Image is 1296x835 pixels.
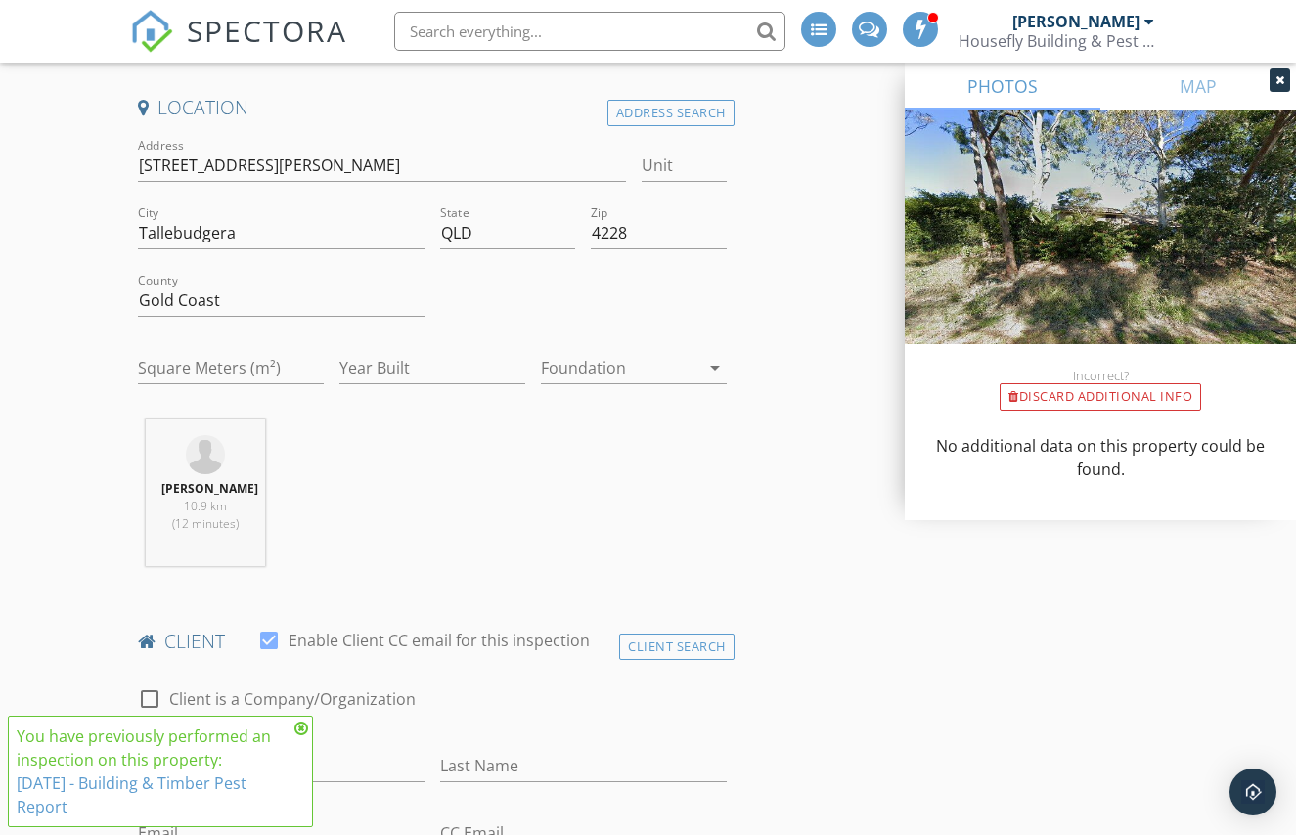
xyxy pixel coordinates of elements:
[130,26,347,67] a: SPECTORA
[184,498,227,514] span: 10.9 km
[187,10,347,51] span: SPECTORA
[1000,383,1201,411] div: Discard Additional info
[172,515,239,532] span: (12 minutes)
[959,31,1154,51] div: Housefly Building & Pest Inspections
[905,368,1296,383] div: Incorrect?
[138,629,727,654] h4: client
[17,725,289,818] div: You have previously performed an inspection on this property:
[169,689,416,709] label: Client is a Company/Organization
[138,95,727,120] h4: Location
[1012,12,1140,31] div: [PERSON_NAME]
[289,631,590,650] label: Enable Client CC email for this inspection
[607,100,735,126] div: Address Search
[619,634,735,660] div: Client Search
[186,435,225,474] img: default-user-f0147aede5fd5fa78ca7ade42f37bd4542148d508eef1c3d3ea960f66861d68b.jpg
[394,12,785,51] input: Search everything...
[703,356,727,379] i: arrow_drop_down
[905,63,1100,110] a: PHOTOS
[1229,769,1276,815] div: Open Intercom Messenger
[1100,63,1296,110] a: MAP
[130,10,173,53] img: The Best Home Inspection Software - Spectora
[928,434,1273,481] p: No additional data on this property could be found.
[905,110,1296,391] img: streetview
[161,480,258,497] strong: [PERSON_NAME]
[17,772,246,817] a: [DATE] - Building & Timber Pest Report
